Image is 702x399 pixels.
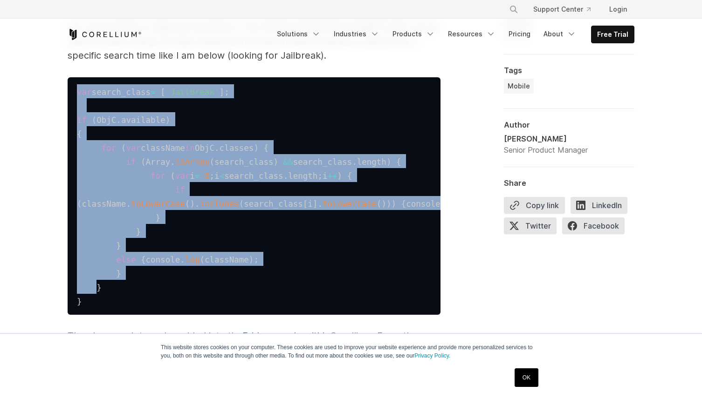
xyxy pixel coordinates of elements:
[440,199,446,209] span: .
[562,217,630,238] a: Facebook
[156,213,161,223] span: }
[504,144,588,156] div: Senior Product Manager
[68,330,330,341] span: The above script can be added into the
[200,199,239,209] span: includes
[175,171,190,181] span: var
[141,157,146,167] span: (
[214,143,220,153] span: .
[505,1,522,18] button: Search
[136,227,141,237] span: }
[352,157,357,167] span: .
[503,26,536,42] a: Pricing
[508,81,530,91] span: Mobile
[337,171,343,181] span: )
[330,330,372,341] a: Corellium
[161,343,541,360] p: This website stores cookies on your computer. These cookies are used to improve your website expe...
[170,157,175,167] span: .
[165,115,171,125] span: )
[317,171,323,181] span: ;
[538,26,582,42] a: About
[592,26,634,43] a: Free Trial
[328,26,385,42] a: Industries
[386,199,392,209] span: )
[170,171,175,181] span: (
[195,171,200,181] span: =
[151,171,165,181] span: for
[77,115,87,125] span: if
[602,1,634,18] a: Login
[102,143,117,153] span: for
[116,269,121,278] span: }
[571,197,633,217] a: LinkedIn
[387,26,440,42] a: Products
[242,330,330,341] a: Frida console within
[498,1,634,18] div: Navigation Menu
[377,199,382,209] span: (
[263,143,268,153] span: {
[160,88,165,97] span: [
[239,199,244,209] span: (
[180,255,185,264] span: .
[515,368,538,387] a: OK
[327,171,337,181] span: ++
[165,88,220,97] span: 'Jailbreak'
[504,217,562,238] a: Twitter
[185,255,200,264] span: log
[323,199,377,209] span: toLowerCase
[185,143,195,153] span: in
[121,143,126,153] span: (
[317,199,323,209] span: .
[224,88,229,97] span: ;
[205,171,210,181] span: 0
[504,178,634,188] div: Share
[116,241,121,250] span: }
[386,157,392,167] span: )
[283,157,293,167] span: &&
[526,1,598,18] a: Support Center
[77,199,82,209] span: (
[175,157,210,167] span: isArray
[504,79,534,94] a: Mobile
[220,171,225,181] span: <
[504,217,557,234] span: Twitter
[77,88,92,97] span: var
[68,29,142,40] a: Corellium Home
[126,143,141,153] span: var
[185,199,190,209] span: (
[504,133,588,144] div: [PERSON_NAME]
[126,199,131,209] span: .
[92,115,97,125] span: (
[254,143,259,153] span: )
[271,26,634,43] div: Navigation Menu
[210,157,215,167] span: (
[271,26,326,42] a: Solutions
[414,352,450,359] a: Privacy Policy.
[220,88,225,97] span: ]
[283,171,289,181] span: .
[210,171,215,181] span: ;
[77,129,82,139] span: {
[77,297,82,306] span: }
[126,157,136,167] span: if
[96,283,102,292] span: }
[562,217,625,234] span: Facebook
[141,255,146,264] span: {
[313,199,318,209] span: ]
[151,88,156,97] span: =
[401,199,406,209] span: {
[571,197,627,214] span: LinkedIn
[116,115,121,125] span: .
[116,255,136,264] span: else
[303,199,308,209] span: [
[391,199,396,209] span: )
[175,185,185,195] span: if
[77,88,514,306] code: search_class ObjC available className ObjC classes Array search_class search_class length i i sea...
[504,66,634,75] div: Tags
[131,199,185,209] span: toLowerCase
[396,157,401,167] span: {
[442,26,501,42] a: Resources
[347,171,352,181] span: {
[504,197,565,214] button: Copy link
[254,255,259,264] span: ;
